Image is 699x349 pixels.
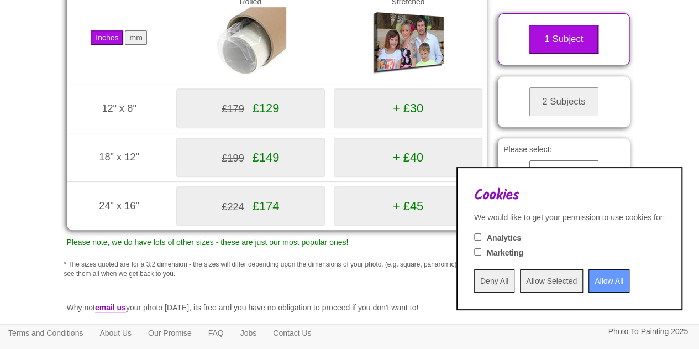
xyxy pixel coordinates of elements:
button: 1 Subject [529,25,598,54]
button: 2 Subjects [529,87,598,116]
span: 24" x 16" [99,200,139,211]
input: Allow Selected [520,269,583,293]
p: Why not your photo [DATE], its free and you have no obligation to proceed if you don't want to! [67,301,633,315]
a: Our Promise [140,325,200,341]
span: £174 [253,199,280,213]
span: £199 [222,153,244,164]
p: Please note, we do have lots of other sizes - these are just our most popular ones! [67,236,487,249]
h2: Cookies [474,187,665,204]
img: Gallery Wrap [372,7,444,79]
span: + £30 [393,101,423,115]
input: Allow All [588,269,629,293]
input: Deny All [474,269,514,293]
a: email us [95,303,126,312]
p: Photo To Painting 2025 [608,325,688,338]
button: Inches [91,30,123,45]
span: £149 [253,150,280,164]
span: 12" x 8" [102,103,136,114]
label: Analytics [487,232,521,243]
span: + £40 [393,150,423,164]
a: About Us [91,325,140,341]
span: 18" x 12" [99,152,139,163]
span: £224 [222,201,244,212]
span: £179 [222,103,244,114]
a: FAQ [200,325,232,341]
button: mm [125,30,146,45]
span: + £45 [393,199,423,213]
a: Jobs [232,325,265,341]
img: Rolled [214,7,286,79]
div: Please select: [498,138,630,197]
div: We would like to get your permission to use cookies for: [474,212,665,223]
a: Contact Us [265,325,319,341]
label: Marketing [487,247,523,258]
span: £129 [253,101,280,115]
p: * The sizes quoted are for a 3:2 dimension - the sizes will differ depending upon the dimensions ... [64,260,635,278]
